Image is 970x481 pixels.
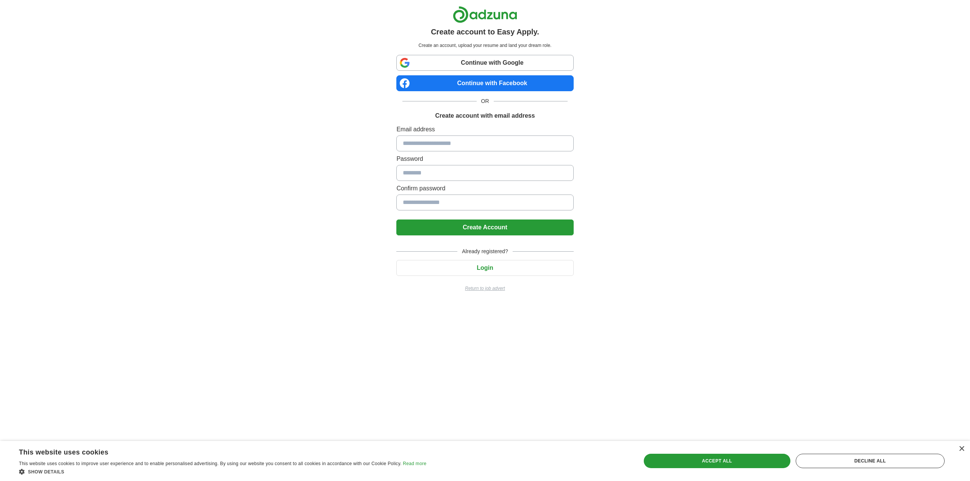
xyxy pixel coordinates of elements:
span: This website uses cookies to improve user experience and to enable personalised advertising. By u... [19,461,402,466]
div: Show details [19,468,426,475]
img: Adzuna logo [453,6,517,23]
a: Return to job advert [396,285,573,292]
div: Decline all [796,454,945,468]
a: Read more, opens a new window [403,461,426,466]
div: Accept all [644,454,790,468]
label: Confirm password [396,184,573,193]
a: Continue with Google [396,55,573,71]
p: Create an account, upload your resume and land your dream role. [398,42,572,49]
a: Login [396,265,573,271]
label: Password [396,154,573,163]
h1: Create account with email address [435,111,535,120]
button: Login [396,260,573,276]
span: Already registered? [457,248,512,255]
a: Continue with Facebook [396,75,573,91]
span: OR [477,97,494,105]
span: Show details [28,469,64,475]
div: Close [959,446,964,452]
button: Create Account [396,219,573,235]
label: Email address [396,125,573,134]
div: This website uses cookies [19,445,407,457]
h1: Create account to Easy Apply. [431,26,539,37]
